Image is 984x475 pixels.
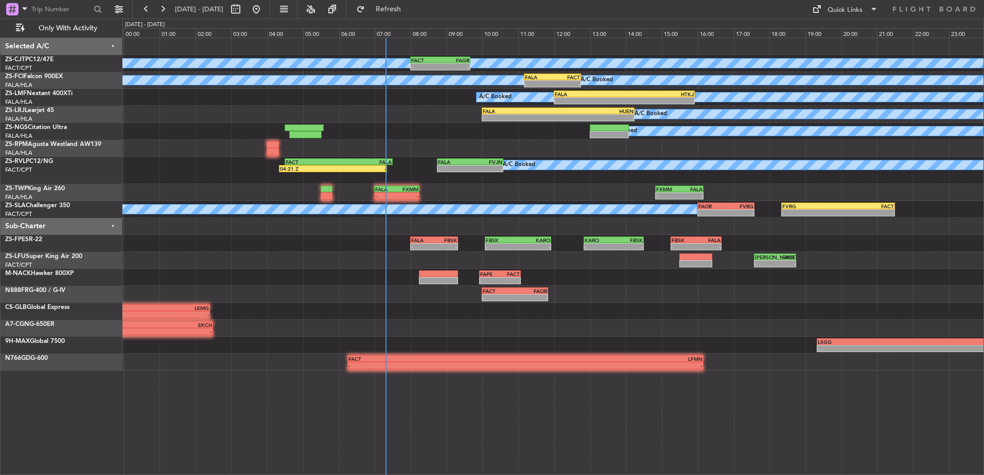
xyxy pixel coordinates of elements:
div: 04:00 [267,28,303,38]
a: A7-CGNG-650ER [5,321,55,327]
div: A/C Booked [581,72,613,88]
div: FALA [679,186,702,192]
a: ZS-FCIFalcon 900EX [5,74,63,80]
span: M-NACK [5,270,31,277]
div: - [438,166,470,172]
div: 22:00 [913,28,949,38]
div: - [515,295,547,301]
div: FALA [525,74,552,80]
div: - [411,64,440,70]
div: FALA [375,186,397,192]
div: FVRG [726,203,753,209]
div: 19:00 [805,28,841,38]
div: 11:00 [518,28,554,38]
span: A7-CGN [5,321,29,327]
span: N766GD [5,355,30,361]
div: - [552,81,579,87]
span: ZS-RVL [5,158,26,165]
div: - [483,295,515,301]
a: N888FRG-400 / G-IV [5,287,65,294]
div: 21:00 [877,28,913,38]
div: - [726,210,753,216]
input: Trip Number [31,2,91,17]
div: FACT [552,74,579,80]
div: - [470,166,502,172]
div: FACT [483,288,515,294]
a: ZS-LMFNextant 400XTi [5,90,73,97]
div: 09:00 [447,28,483,38]
a: FALA/HLA [5,132,32,140]
div: 10:00 [482,28,518,38]
div: FACT [838,203,894,209]
div: - [555,98,624,104]
div: FAGR [440,57,469,63]
div: FALA [555,91,624,97]
a: FALA/HLA [5,81,32,89]
div: - [486,244,518,250]
div: - [440,64,469,70]
div: FALA [411,237,434,243]
div: A/C Booked [479,89,512,105]
div: FVJN [470,159,502,165]
div: KARO [518,237,550,243]
div: 15:00 [662,28,698,38]
button: Refresh [352,1,413,17]
a: ZS-SLAChallenger 350 [5,203,70,209]
div: 00:00 [124,28,160,38]
div: A/C Booked [635,106,667,122]
span: CS-GLB [5,304,27,310]
div: - [656,193,679,199]
div: - [525,81,552,87]
div: FBSK [486,237,518,243]
div: - [613,244,642,250]
a: ZS-FPESR-22 [5,236,42,243]
div: FBSK [613,237,642,243]
div: - [480,278,500,284]
div: 06:00 [339,28,375,38]
span: N888FR [5,287,29,294]
span: ZS-FPE [5,236,25,243]
div: - [397,193,418,199]
div: [DATE] - [DATE] [125,21,165,29]
span: Only With Activity [27,25,109,32]
a: FACT/CPT [5,261,32,269]
div: - [838,210,894,216]
div: - [558,115,634,121]
div: 02:00 [196,28,232,38]
a: FACT/CPT [5,166,32,174]
div: - [696,244,721,250]
div: FBSK [672,237,696,243]
a: FACT/CPT [5,210,32,218]
a: ZS-RVLPC12/NG [5,158,53,165]
a: ZS-TWPKing Air 260 [5,186,65,192]
div: - [775,261,795,267]
div: FACT [348,356,525,362]
div: 01:00 [160,28,196,38]
span: ZS-RPM [5,141,28,148]
div: FALA [483,108,558,114]
div: - [679,193,702,199]
div: FACT [775,254,795,260]
div: Quick Links [828,5,863,15]
div: - [755,261,775,267]
div: 20:00 [841,28,877,38]
div: 03:00 [231,28,267,38]
div: FAOR [515,288,547,294]
span: ZS-LFU [5,253,26,260]
a: FALA/HLA [5,98,32,106]
div: 04:21 Z [280,166,333,172]
span: ZS-TWP [5,186,28,192]
div: - [411,244,434,250]
div: 18:00 [769,28,805,38]
div: 16:00 [698,28,734,38]
div: FACT [411,57,440,63]
a: ZS-CJTPC12/47E [5,57,54,63]
div: FACT [286,159,339,165]
div: FALA [438,159,470,165]
a: FALA/HLA [5,115,32,123]
a: CS-GLBGlobal Express [5,304,69,310]
div: FALA [696,237,721,243]
div: 17:00 [734,28,770,38]
span: Refresh [367,6,410,13]
div: A/C Booked [503,157,535,173]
